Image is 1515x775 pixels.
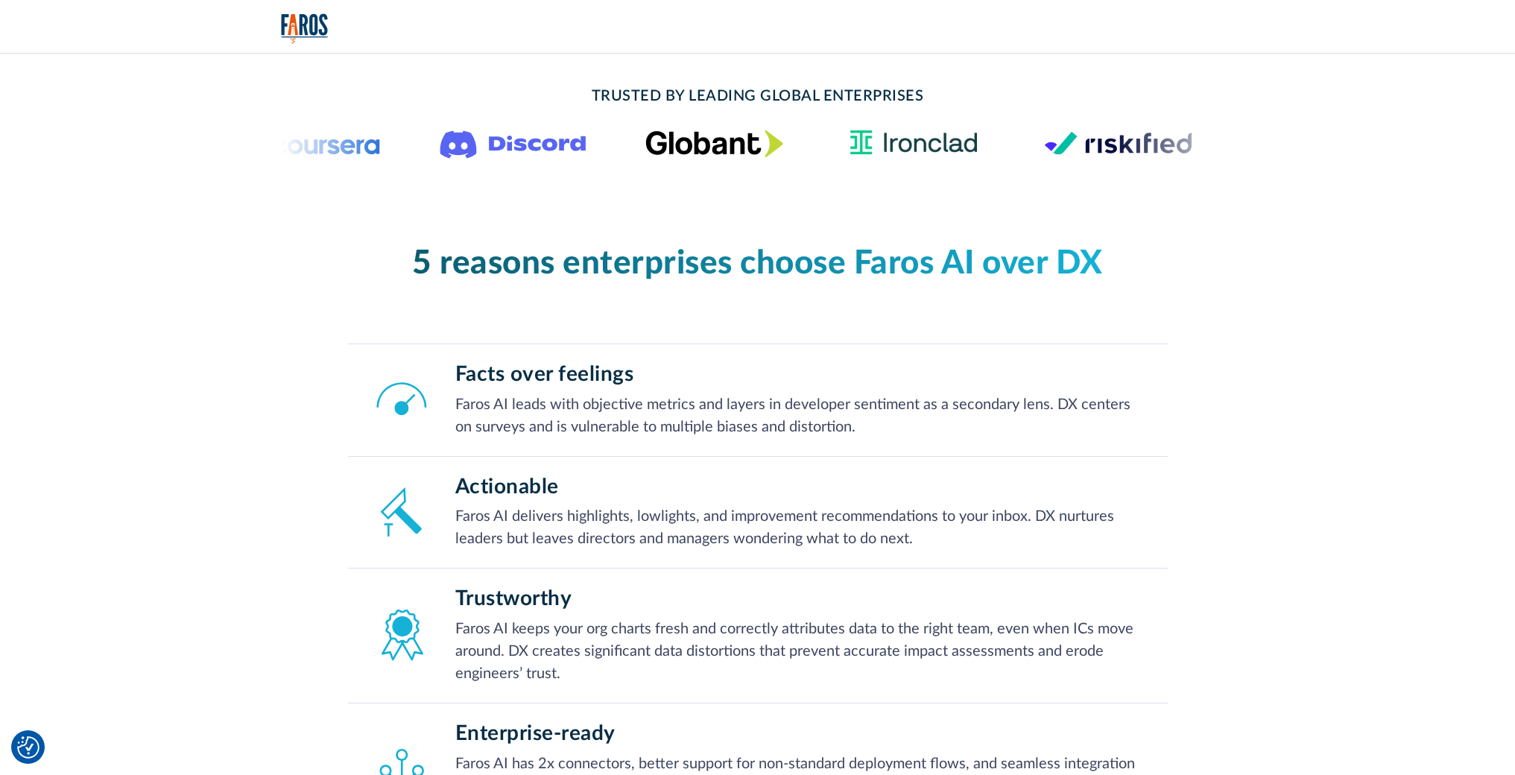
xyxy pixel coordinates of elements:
[372,606,431,665] img: Medal Icon
[1044,131,1192,155] img: Logo of the risk management platform Riskified.
[372,483,431,542] img: Tool Icon
[844,125,984,161] img: Ironclad Logo
[440,127,586,159] img: Logo of the communication platform Discord.
[455,393,1144,438] p: Faros AI leads with objective metrics and layers in developer sentiment as a secondary lens. DX c...
[281,13,329,44] a: home
[400,85,1116,107] h2: TRUSTED BY LEADING GLOBAL ENTERPRISES
[455,362,1144,387] h3: Facts over feelings
[455,586,1144,612] h3: Trustworthy
[646,130,784,157] img: Globant's logo
[455,618,1144,685] p: Faros AI keeps your org charts fresh and correctly attributes data to the right team, even when I...
[455,475,1144,500] h3: Actionable
[372,370,431,430] img: Speedometer Icon
[412,247,1103,280] span: 5 reasons enterprises choose Faros AI over DX
[455,505,1144,550] p: Faros AI delivers highlights, lowlights, and improvement recommendations to your inbox. DX nurtur...
[281,13,329,44] img: Logo of the analytics and reporting company Faros.
[455,721,1144,747] h3: Enterprise-ready
[17,736,39,759] img: Revisit consent button
[17,736,39,759] button: Cookie Settings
